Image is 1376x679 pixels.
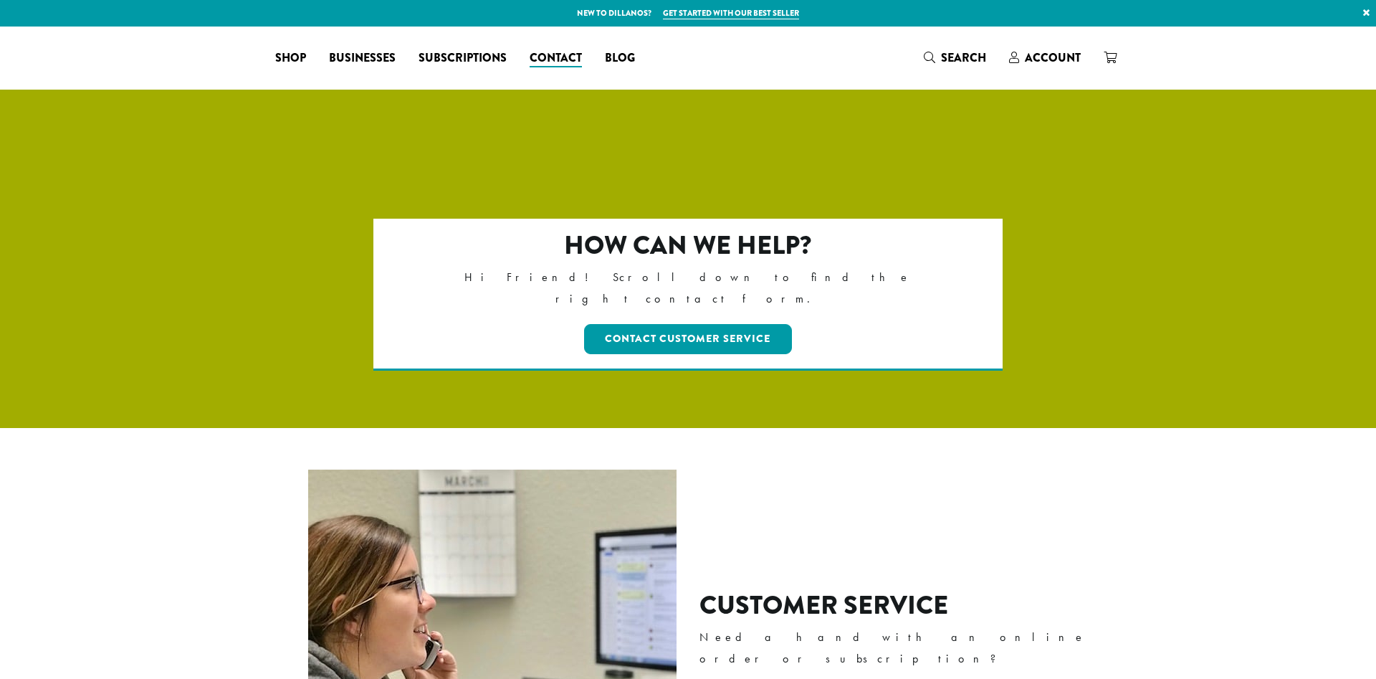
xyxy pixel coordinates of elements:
[699,590,1107,621] h2: Customer Service
[605,49,635,67] span: Blog
[419,49,507,67] span: Subscriptions
[663,7,799,19] a: Get started with our best seller
[329,49,396,67] span: Businesses
[584,324,793,354] a: Contact Customer Service
[699,627,1107,670] p: Need a hand with an online order or subscription?
[530,49,582,67] span: Contact
[941,49,986,66] span: Search
[436,230,941,261] h2: How can we help?
[275,49,306,67] span: Shop
[436,267,941,310] p: Hi Friend! Scroll down to find the right contact form.
[1025,49,1081,66] span: Account
[912,46,998,70] a: Search
[264,47,317,70] a: Shop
